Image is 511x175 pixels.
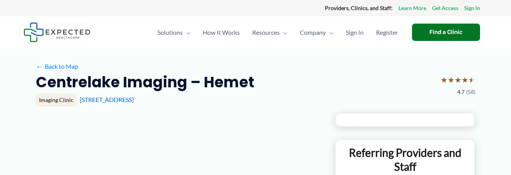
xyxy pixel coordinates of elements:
[197,19,246,46] a: How It Works
[36,63,43,70] span: ←
[342,146,469,174] p: Referring Providers and Staff
[252,19,280,46] span: Resources
[441,73,448,87] span: ★
[457,87,465,97] span: 4.7
[461,73,468,87] span: ★
[448,73,455,87] span: ★
[280,19,287,46] span: Menu Toggle
[464,3,480,13] a: Sign In
[468,73,475,87] span: ★
[183,19,190,46] span: Menu Toggle
[398,3,426,13] a: Learn More
[151,19,197,46] a: SolutionsMenu Toggle
[432,3,458,13] a: Get Access
[151,19,404,46] nav: Primary Site Navigation
[24,22,91,42] img: Expected Healthcare Logo - side, dark font, small
[325,5,393,11] strong: Providers, Clinics, and Staff:
[370,19,404,46] a: Register
[80,96,134,103] a: [STREET_ADDRESS]
[340,19,370,46] a: Sign In
[203,19,240,46] span: How It Works
[466,87,475,97] span: (58)
[346,19,364,46] span: Sign In
[36,73,254,92] h2: Centrelake Imaging – Hemet
[294,19,340,46] a: CompanyMenu Toggle
[376,19,398,46] span: Register
[455,73,461,87] span: ★
[300,19,326,46] span: Company
[326,19,333,46] span: Menu Toggle
[36,61,78,72] a: ←Back to Map
[157,19,183,46] span: Solutions
[412,24,480,41] a: Find a Clinic
[246,19,294,46] a: ResourcesMenu Toggle
[36,93,77,107] div: Imaging Clinic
